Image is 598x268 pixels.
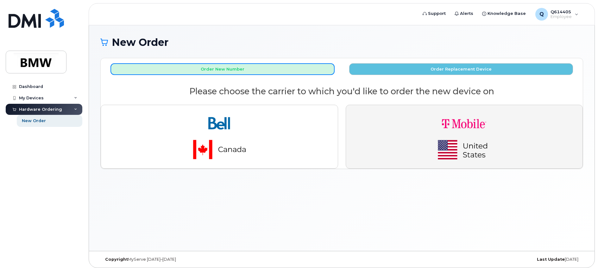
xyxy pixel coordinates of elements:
[537,257,565,262] strong: Last Update
[349,63,573,75] button: Order Replacement Device
[101,87,583,96] h2: Please choose the carrier to which you'd like to order the new device on
[100,257,261,262] div: MyServe [DATE]–[DATE]
[570,240,593,263] iframe: Messenger Launcher
[105,257,128,262] strong: Copyright
[175,110,264,163] img: bell-18aeeabaf521bd2b78f928a02ee3b89e57356879d39bd386a17a7cccf8069aed.png
[422,257,583,262] div: [DATE]
[110,63,335,75] button: Order New Number
[100,37,583,48] h1: New Order
[420,110,508,163] img: t-mobile-78392d334a420d5b7f0e63d4fa81f6287a21d394dc80d677554bb55bbab1186f.png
